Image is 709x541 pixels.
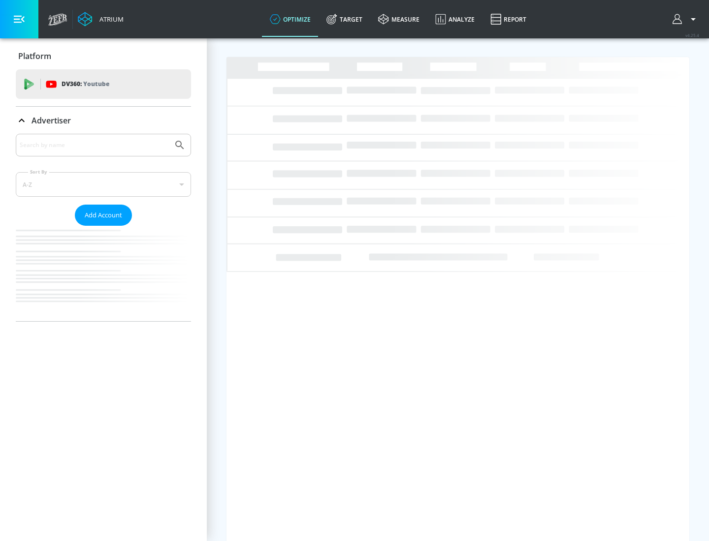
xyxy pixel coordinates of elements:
[483,1,534,37] a: Report
[85,210,122,221] span: Add Account
[16,69,191,99] div: DV360: Youtube
[16,42,191,70] div: Platform
[75,205,132,226] button: Add Account
[83,79,109,89] p: Youtube
[96,15,124,24] div: Atrium
[16,172,191,197] div: A-Z
[32,115,71,126] p: Advertiser
[62,79,109,90] p: DV360:
[20,139,169,151] input: Search by name
[18,51,51,61] p: Platform
[427,1,483,37] a: Analyze
[685,32,699,38] span: v 4.25.4
[262,1,319,37] a: optimize
[16,107,191,134] div: Advertiser
[16,226,191,321] nav: list of Advertiser
[370,1,427,37] a: measure
[28,169,49,175] label: Sort By
[78,12,124,27] a: Atrium
[319,1,370,37] a: Target
[16,134,191,321] div: Advertiser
